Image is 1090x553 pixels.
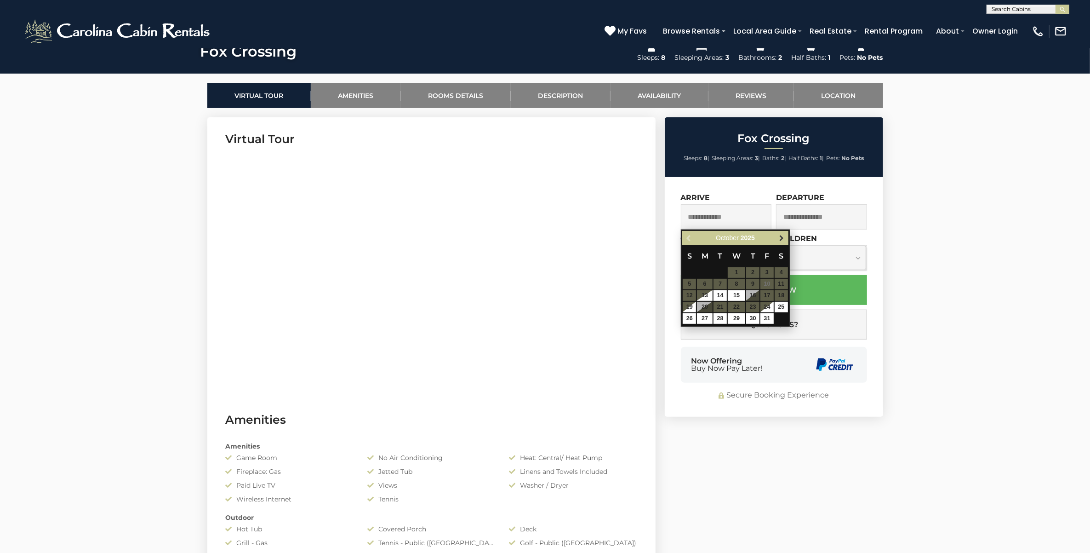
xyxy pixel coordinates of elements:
a: Rental Program [860,23,927,39]
span: Half Baths: [788,155,818,161]
div: Views [360,481,502,490]
div: Grill - Gas [219,538,360,547]
div: Amenities [219,442,644,451]
div: Paid Live TV [219,481,360,490]
span: Thursday [751,252,755,260]
h2: Fox Crossing [667,132,881,144]
a: About [931,23,964,39]
li: | [684,152,709,164]
div: Covered Porch [360,524,502,534]
span: Wednesday [732,252,741,260]
a: 14 [713,290,727,301]
div: Outdoor [219,513,644,522]
span: Baths: [762,155,780,161]
li: | [762,152,786,164]
div: Linens and Towels Included [502,467,644,476]
img: White-1-2.png [23,17,214,45]
strong: No Pets [841,155,864,161]
a: 27 [697,313,713,324]
a: 24 [760,302,774,312]
h3: Amenities [226,412,637,428]
a: Owner Login [968,23,1022,39]
a: 15 [728,290,745,301]
a: Amenities [311,83,401,108]
a: 26 [683,313,696,324]
div: Tennis - Public ([GEOGRAPHIC_DATA]) [360,538,502,547]
a: 25 [775,302,788,312]
span: Monday [702,252,708,260]
label: Departure [776,193,824,202]
div: Fireplace: Gas [219,467,360,476]
a: Virtual Tour [207,83,311,108]
a: Local Area Guide [729,23,801,39]
span: Saturday [779,252,783,260]
span: Sunday [687,252,692,260]
div: Tennis [360,495,502,504]
div: Golf - Public ([GEOGRAPHIC_DATA]) [502,538,644,547]
li: | [788,152,824,164]
span: October [716,234,739,242]
li: | [712,152,760,164]
div: Jetted Tub [360,467,502,476]
img: phone-regular-white.png [1032,25,1044,38]
span: Next [778,235,785,242]
span: Buy Now Pay Later! [691,365,763,372]
a: Next [776,232,788,244]
span: Sleeping Areas: [712,155,753,161]
div: No Air Conditioning [360,453,502,462]
div: Washer / Dryer [502,481,644,490]
div: Game Room [219,453,360,462]
span: My Favs [617,25,647,37]
a: Location [794,83,883,108]
strong: 2 [781,155,784,161]
img: mail-regular-white.png [1054,25,1067,38]
span: Friday [765,252,770,260]
a: Real Estate [805,23,856,39]
div: Secure Booking Experience [681,390,867,401]
a: Reviews [708,83,794,108]
label: Children [776,234,817,243]
a: Description [511,83,611,108]
div: Now Offering [691,357,763,372]
span: 2025 [741,234,755,242]
span: Sleeps: [684,155,702,161]
a: 29 [728,313,745,324]
h3: Virtual Tour [226,131,637,147]
span: Tuesday [718,252,723,260]
div: Heat: Central/ Heat Pump [502,453,644,462]
a: Availability [611,83,708,108]
a: 31 [760,313,774,324]
a: Rooms Details [401,83,511,108]
a: Browse Rentals [658,23,725,39]
div: Deck [502,524,644,534]
strong: 8 [704,155,708,161]
a: 28 [713,313,727,324]
a: 30 [746,313,759,324]
a: My Favs [605,25,649,37]
strong: 3 [755,155,758,161]
a: 13 [697,290,713,301]
span: Pets: [826,155,840,161]
label: Arrive [681,193,710,202]
div: Wireless Internet [219,495,360,504]
a: 19 [683,302,696,312]
strong: 1 [820,155,822,161]
div: Hot Tub [219,524,360,534]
